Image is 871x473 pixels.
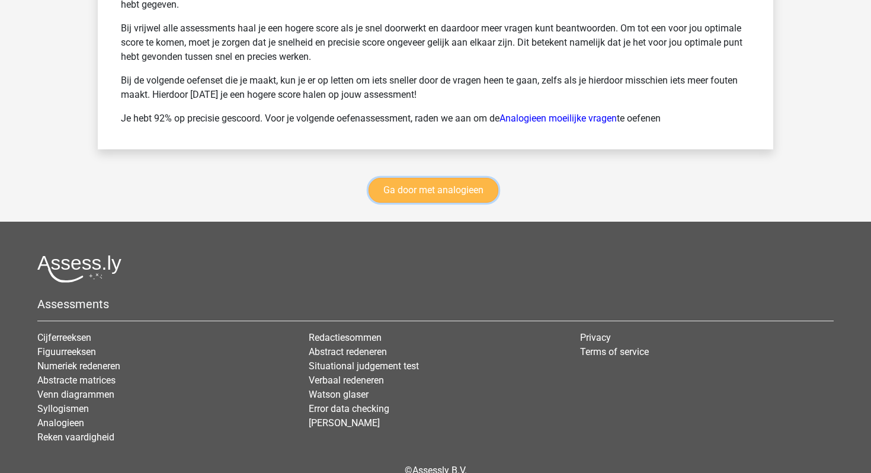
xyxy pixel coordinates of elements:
a: Analogieen moeilijke vragen [499,113,617,124]
a: Situational judgement test [309,360,419,372]
a: Abstracte matrices [37,375,116,386]
a: Syllogismen [37,403,89,414]
p: Bij de volgende oefenset die je maakt, kun je er op letten om iets sneller door de vragen heen te... [121,73,750,102]
p: Bij vrijwel alle assessments haal je een hogere score als je snel doorwerkt en daardoor meer vrag... [121,21,750,64]
a: Privacy [580,332,611,343]
img: Assessly logo [37,255,121,283]
a: Numeriek redeneren [37,360,120,372]
a: Watson glaser [309,389,369,400]
a: Cijferreeksen [37,332,91,343]
a: Error data checking [309,403,389,414]
a: Figuurreeksen [37,346,96,357]
a: Redactiesommen [309,332,382,343]
a: Verbaal redeneren [309,375,384,386]
a: [PERSON_NAME] [309,417,380,429]
p: Je hebt 92% op precisie gescoord. Voor je volgende oefenassessment, raden we aan om de te oefenen [121,111,750,126]
a: Analogieen [37,417,84,429]
a: Abstract redeneren [309,346,387,357]
a: Reken vaardigheid [37,432,114,443]
a: Ga door met analogieen [369,178,498,203]
a: Terms of service [580,346,649,357]
h5: Assessments [37,297,834,311]
a: Venn diagrammen [37,389,114,400]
